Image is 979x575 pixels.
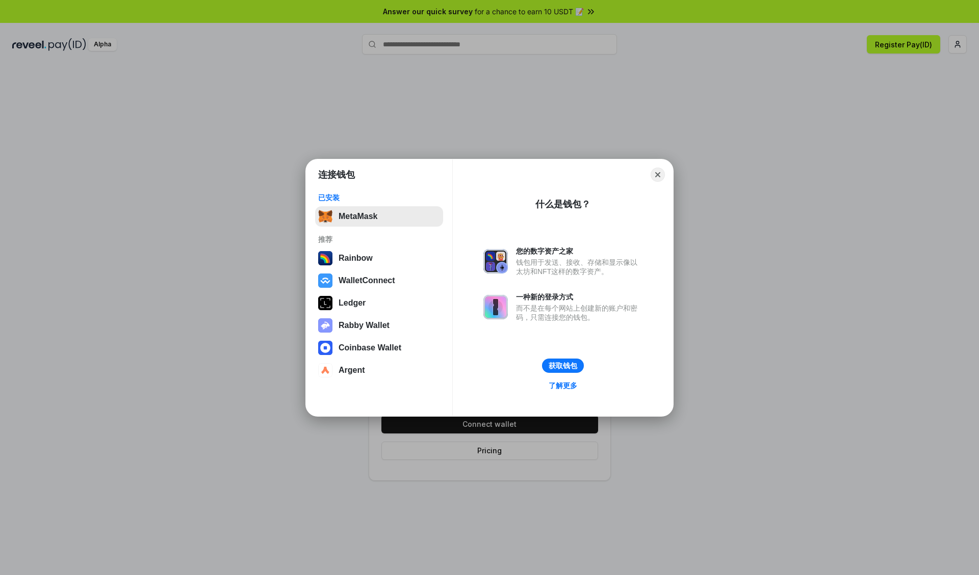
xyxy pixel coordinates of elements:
[516,258,642,276] div: 钱包用于发送、接收、存储和显示像以太坊和NFT这样的数字资产。
[516,304,642,322] div: 而不是在每个网站上创建新的账户和密码，只需连接您的钱包。
[318,273,332,288] img: svg+xml,%3Csvg%20width%3D%2228%22%20height%3D%2228%22%20viewBox%3D%220%200%2028%2028%22%20fill%3D...
[339,298,366,308] div: Ledger
[315,206,443,227] button: MetaMask
[339,366,365,375] div: Argent
[339,321,390,330] div: Rabby Wallet
[318,251,332,265] img: svg+xml,%3Csvg%20width%3D%22120%22%20height%3D%22120%22%20viewBox%3D%220%200%20120%20120%22%20fil...
[318,169,355,181] h1: 连接钱包
[315,248,443,268] button: Rainbow
[318,363,332,377] img: svg+xml,%3Csvg%20width%3D%2228%22%20height%3D%2228%22%20viewBox%3D%220%200%2028%2028%22%20fill%3D...
[318,235,440,244] div: 推荐
[315,315,443,336] button: Rabby Wallet
[318,318,332,333] img: svg+xml,%3Csvg%20xmlns%3D%22http%3A%2F%2Fwww.w3.org%2F2000%2Fsvg%22%20fill%3D%22none%22%20viewBox...
[651,168,665,182] button: Close
[315,338,443,358] button: Coinbase Wallet
[315,293,443,313] button: Ledger
[315,270,443,291] button: WalletConnect
[318,296,332,310] img: svg+xml,%3Csvg%20xmlns%3D%22http%3A%2F%2Fwww.w3.org%2F2000%2Fsvg%22%20width%3D%2228%22%20height%3...
[542,359,584,373] button: 获取钱包
[318,341,332,355] img: svg+xml,%3Csvg%20width%3D%2228%22%20height%3D%2228%22%20viewBox%3D%220%200%2028%2028%22%20fill%3D...
[535,198,590,210] div: 什么是钱包？
[543,379,583,392] a: 了解更多
[339,276,395,285] div: WalletConnect
[549,381,577,390] div: 了解更多
[549,361,577,370] div: 获取钱包
[339,212,377,221] div: MetaMask
[339,254,373,263] div: Rainbow
[516,292,642,302] div: 一种新的登录方式
[318,209,332,224] img: svg+xml,%3Csvg%20fill%3D%22none%22%20height%3D%2233%22%20viewBox%3D%220%200%2035%2033%22%20width%...
[483,249,508,273] img: svg+xml,%3Csvg%20xmlns%3D%22http%3A%2F%2Fwww.w3.org%2F2000%2Fsvg%22%20fill%3D%22none%22%20viewBox...
[315,360,443,380] button: Argent
[318,193,440,202] div: 已安装
[516,247,642,256] div: 您的数字资产之家
[339,343,401,352] div: Coinbase Wallet
[483,295,508,319] img: svg+xml,%3Csvg%20xmlns%3D%22http%3A%2F%2Fwww.w3.org%2F2000%2Fsvg%22%20fill%3D%22none%22%20viewBox...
